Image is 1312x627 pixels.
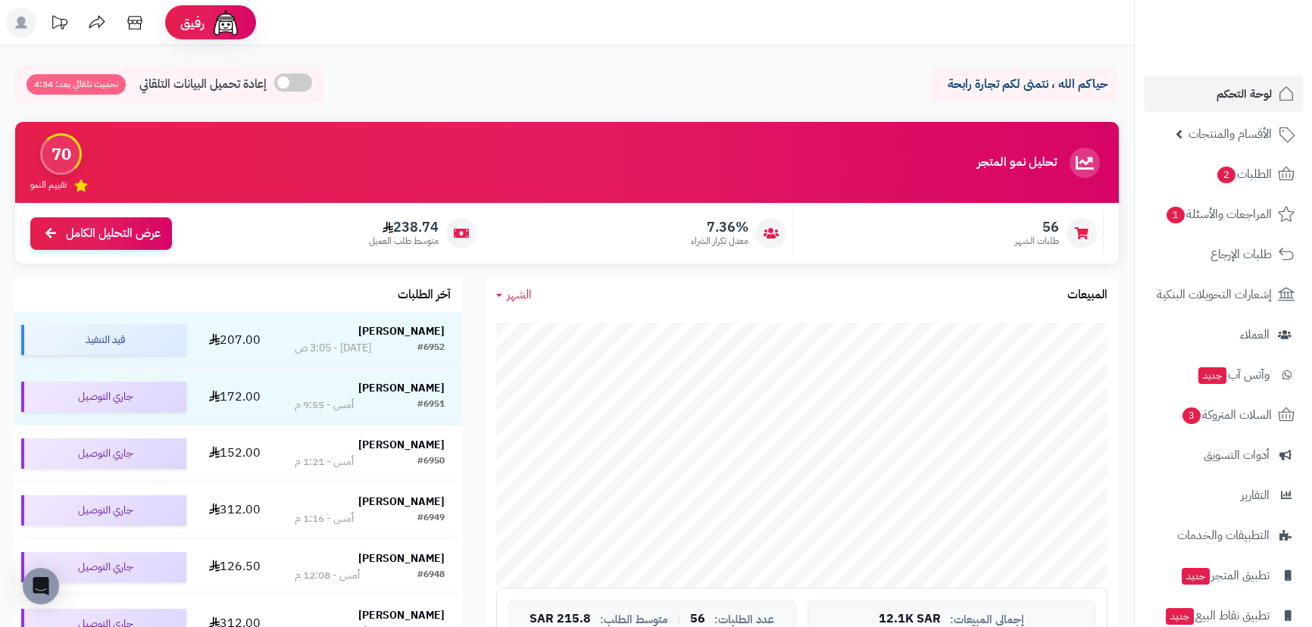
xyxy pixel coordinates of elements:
[1216,164,1272,185] span: الطلبات
[714,613,774,626] span: عدد الطلبات:
[1182,407,1201,425] span: 3
[417,398,445,413] div: #6951
[1015,219,1059,236] span: 56
[1144,357,1303,393] a: وآتس آبجديد
[192,312,277,368] td: 207.00
[358,607,445,623] strong: [PERSON_NAME]
[211,8,241,38] img: ai-face.png
[30,217,172,250] a: عرض التحليل الكامل
[507,285,532,304] span: الشهر
[677,613,681,625] span: |
[21,325,186,355] div: قيد التنفيذ
[1144,76,1303,112] a: لوحة التحكم
[1166,206,1185,224] span: 1
[1217,83,1272,104] span: لوحة التحكم
[27,74,126,95] span: تحديث تلقائي بعد: 4:54
[1157,284,1272,305] span: إشعارات التحويلات البنكية
[180,14,205,32] span: رفيق
[1189,123,1272,145] span: الأقسام والمنتجات
[1144,236,1303,273] a: طلبات الإرجاع
[691,219,748,236] span: 7.36%
[358,323,445,339] strong: [PERSON_NAME]
[358,380,445,396] strong: [PERSON_NAME]
[1240,324,1270,345] span: العملاء
[1144,557,1303,594] a: تطبيق المتجرجديد
[1144,276,1303,313] a: إشعارات التحويلات البنكية
[369,235,439,248] span: متوسط طلب العميل
[139,76,267,93] span: إعادة تحميل البيانات التلقائي
[1144,317,1303,353] a: العملاء
[295,454,354,469] div: أمس - 1:21 م
[1217,166,1236,184] span: 2
[21,438,186,469] div: جاري التوصيل
[66,225,161,242] span: عرض التحليل الكامل
[358,551,445,566] strong: [PERSON_NAME]
[1067,289,1107,302] h3: المبيعات
[1204,445,1270,466] span: أدوات التسويق
[1166,608,1194,625] span: جديد
[21,495,186,526] div: جاري التوصيل
[295,398,354,413] div: أمس - 9:55 م
[1144,156,1303,192] a: الطلبات2
[1144,517,1303,554] a: التطبيقات والخدمات
[496,286,532,304] a: الشهر
[358,437,445,453] strong: [PERSON_NAME]
[1164,605,1270,626] span: تطبيق نقاط البيع
[417,511,445,526] div: #6949
[1144,397,1303,433] a: السلات المتروكة3
[192,369,277,425] td: 172.00
[192,426,277,482] td: 152.00
[295,341,371,356] div: [DATE] - 3:05 ص
[417,454,445,469] div: #6950
[879,613,941,626] span: 12.1K SAR
[21,552,186,582] div: جاري التوصيل
[1165,204,1272,225] span: المراجعات والأسئلة
[21,382,186,412] div: جاري التوصيل
[690,613,705,626] span: 56
[977,156,1057,170] h3: تحليل نمو المتجر
[1182,568,1210,585] span: جديد
[941,76,1107,93] p: حياكم الله ، نتمنى لكم تجارة رابحة
[1197,364,1270,385] span: وآتس آب
[417,568,445,583] div: #6948
[691,235,748,248] span: معدل تكرار الشراء
[1144,477,1303,513] a: التقارير
[1210,244,1272,265] span: طلبات الإرجاع
[1198,367,1226,384] span: جديد
[1015,235,1059,248] span: طلبات الشهر
[1180,565,1270,586] span: تطبيق المتجر
[1144,437,1303,473] a: أدوات التسويق
[529,613,591,626] span: 215.8 SAR
[417,341,445,356] div: #6952
[23,568,59,604] div: Open Intercom Messenger
[369,219,439,236] span: 238.74
[192,539,277,595] td: 126.50
[30,179,67,192] span: تقييم النمو
[295,511,354,526] div: أمس - 1:16 م
[1181,404,1272,426] span: السلات المتروكة
[40,8,78,42] a: تحديثات المنصة
[398,289,451,302] h3: آخر الطلبات
[600,613,668,626] span: متوسط الطلب:
[1144,196,1303,232] a: المراجعات والأسئلة1
[358,494,445,510] strong: [PERSON_NAME]
[1177,525,1270,546] span: التطبيقات والخدمات
[1241,485,1270,506] span: التقارير
[950,613,1024,626] span: إجمالي المبيعات:
[295,568,360,583] div: أمس - 12:08 م
[192,482,277,538] td: 312.00
[1209,11,1298,43] img: logo-2.png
